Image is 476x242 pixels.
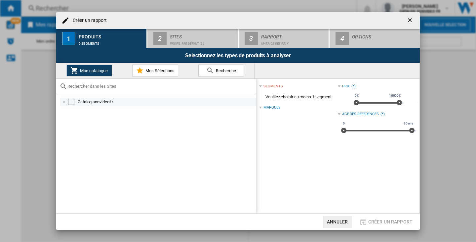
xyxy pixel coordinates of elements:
div: Age des références [342,112,379,117]
button: Créer un rapport [357,216,415,228]
button: 4 Options [330,29,420,48]
span: Mon catalogue [78,68,108,73]
input: Rechercher dans les Sites [67,84,253,89]
span: 0 [342,121,346,126]
span: 10000€ [388,93,402,98]
div: 1 [62,32,75,45]
button: Annuler [323,216,352,228]
div: Catalog sonvideo fr [78,99,255,105]
span: Créer un rapport [368,219,413,224]
button: getI18NText('BUTTONS.CLOSE_DIALOG') [404,14,417,27]
div: 4 [336,32,349,45]
div: Matrice des prix [261,38,326,45]
span: 30 ans [403,121,414,126]
button: 3 Rapport Matrice des prix [239,29,330,48]
div: 0 segments [79,38,144,45]
div: Options [352,31,417,38]
button: Mes Sélections [132,65,178,76]
button: Mon catalogue [66,65,112,76]
div: segments [263,84,283,89]
h4: Créer un rapport [69,17,107,24]
button: 2 Sites Profil par défaut (2) [147,29,238,48]
div: 2 [153,32,167,45]
button: 1 Produits 0 segments [56,29,147,48]
ng-md-icon: getI18NText('BUTTONS.CLOSE_DIALOG') [407,17,415,25]
div: Selectionnez les types de produits à analyser [56,48,420,63]
md-checkbox: Select [68,99,78,105]
span: 0€ [354,93,360,98]
div: Prix [342,84,350,89]
span: Veuillez choisir au moins 1 segment [259,91,337,103]
div: Profil par défaut (2) [170,38,235,45]
div: Rapport [261,31,326,38]
button: Recherche [198,65,244,76]
div: 3 [245,32,258,45]
div: Sites [170,31,235,38]
span: Mes Sélections [144,68,175,73]
span: Recherche [214,68,236,73]
div: Marques [263,105,280,110]
div: Produits [79,31,144,38]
